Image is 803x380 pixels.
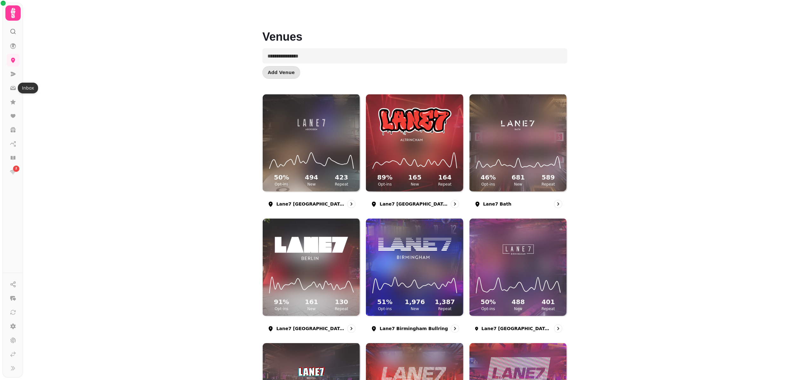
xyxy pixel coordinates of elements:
[371,182,398,187] p: Opt-ins
[298,173,325,182] h2: 494
[431,306,458,311] p: Repeat
[535,173,562,182] h2: 589
[482,229,555,269] img: Lane7 Birmingham The Cube
[482,325,551,332] p: Lane7 [GEOGRAPHIC_DATA] The Cube
[298,297,325,306] h2: 161
[268,173,295,182] h2: 50 %
[262,218,361,337] a: Lane7 BerlinLane7 Berlin91%Opt-ins161New130RepeatLane7 [GEOGRAPHIC_DATA]
[328,182,355,187] p: Repeat
[328,173,355,182] h2: 423
[475,297,502,306] h2: 50 %
[262,15,567,43] h1: Venues
[268,182,295,187] p: Opt-ins
[504,182,532,187] p: New
[475,182,502,187] p: Opt-ins
[268,70,295,75] span: Add Venue
[452,201,458,207] svg: go to
[348,325,354,332] svg: go to
[371,173,398,182] h2: 89 %
[276,201,345,207] p: Lane7 [GEOGRAPHIC_DATA]
[504,173,532,182] h2: 681
[469,218,567,337] a: Lane7 Birmingham The CubeLane7 Birmingham The Cube50%Opt-ins488New401RepeatLane7 [GEOGRAPHIC_DATA...
[380,325,448,332] p: Lane7 Birmingham Bullring
[431,297,458,306] h2: 1,387
[18,83,38,93] div: Inbox
[431,182,458,187] p: Repeat
[348,201,354,207] svg: go to
[328,306,355,311] p: Repeat
[378,104,451,145] img: Lane7 Altrincham
[298,182,325,187] p: New
[366,218,464,337] a: Lane7 Birmingham BullringLane7 Birmingham Bullring51%Opt-ins1,976New1,387RepeatLane7 Birmingham B...
[555,325,561,332] svg: go to
[371,306,398,311] p: Opt-ins
[328,297,355,306] h2: 130
[7,166,19,178] a: 2
[401,173,428,182] h2: 165
[275,104,348,145] img: Lane7 Aberdeen
[401,297,428,306] h2: 1,976
[366,94,464,213] a: Lane7 AltrinchamLane7 Altrincham89%Opt-ins165New164RepeatLane7 [GEOGRAPHIC_DATA]
[504,297,532,306] h2: 488
[298,306,325,311] p: New
[262,66,300,79] button: Add Venue
[555,201,561,207] svg: go to
[469,94,567,213] a: Lane7 BathLane7 Bath46%Opt-ins681New589RepeatLane7 Bath
[504,306,532,311] p: New
[483,201,511,207] p: Lane7 Bath
[268,306,295,311] p: Opt-ins
[535,306,562,311] p: Repeat
[378,229,451,269] img: Lane7 Birmingham Bullring
[15,166,17,171] span: 2
[262,94,361,213] a: Lane7 AberdeenLane7 Aberdeen50%Opt-ins494New423RepeatLane7 [GEOGRAPHIC_DATA]
[482,104,555,145] img: Lane7 Bath
[275,229,348,269] img: Lane7 Berlin
[475,306,502,311] p: Opt-ins
[371,297,398,306] h2: 51 %
[431,173,458,182] h2: 164
[535,182,562,187] p: Repeat
[475,173,502,182] h2: 46 %
[380,201,448,207] p: Lane7 [GEOGRAPHIC_DATA]
[401,306,428,311] p: New
[276,325,345,332] p: Lane7 [GEOGRAPHIC_DATA]
[401,182,428,187] p: New
[535,297,562,306] h2: 401
[452,325,458,332] svg: go to
[268,297,295,306] h2: 91 %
